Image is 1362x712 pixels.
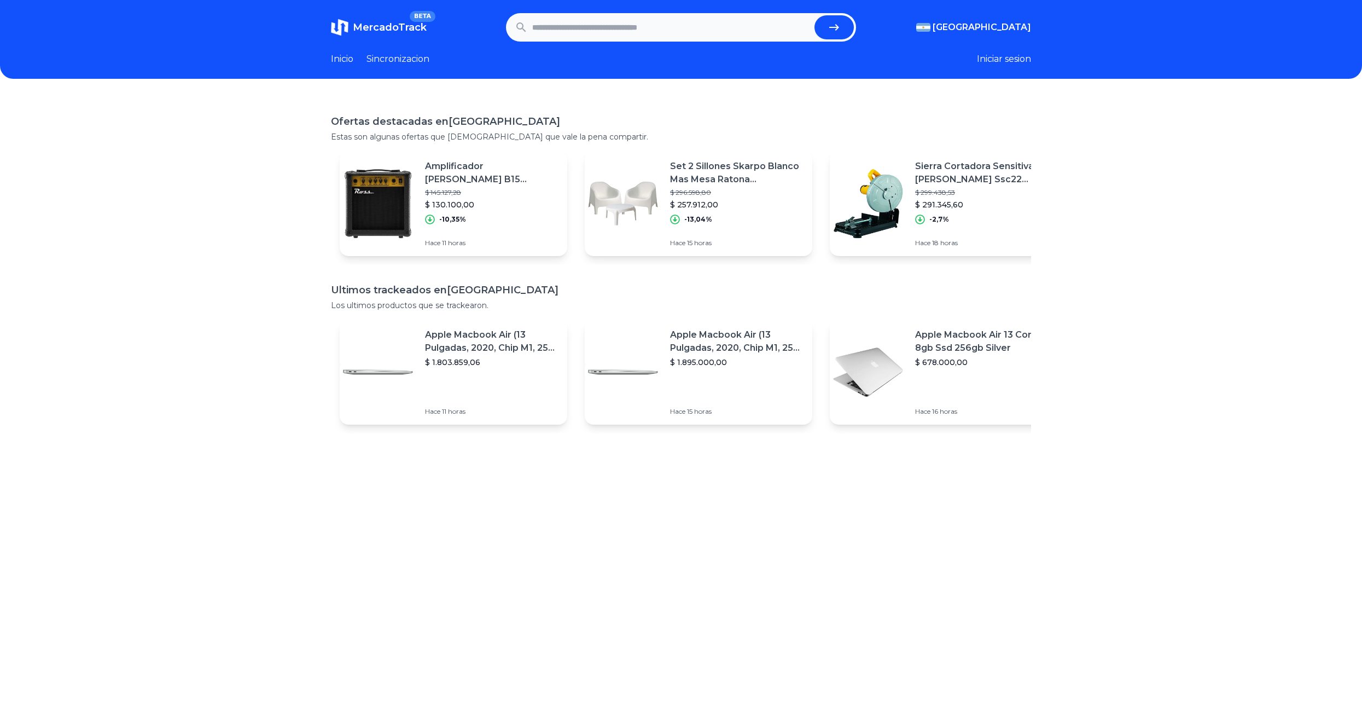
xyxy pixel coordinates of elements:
[670,357,804,368] p: $ 1.895.000,00
[425,239,558,247] p: Hace 11 horas
[916,21,1031,34] button: [GEOGRAPHIC_DATA]
[929,215,949,224] p: -2,7%
[915,407,1049,416] p: Hace 16 horas
[830,151,1057,256] a: Featured imageSierra Cortadora Sensitiva [PERSON_NAME] Ssc22 355mm 2200w +regalo$ 299.438,53$ 291...
[331,282,1031,298] h1: Ultimos trackeados en [GEOGRAPHIC_DATA]
[670,328,804,355] p: Apple Macbook Air (13 Pulgadas, 2020, Chip M1, 256 Gb De Ssd, 8 Gb De Ram) - Plata
[585,320,812,425] a: Featured imageApple Macbook Air (13 Pulgadas, 2020, Chip M1, 256 Gb De Ssd, 8 Gb De Ram) - Plata$...
[830,320,1057,425] a: Featured imageApple Macbook Air 13 Core I5 8gb Ssd 256gb Silver$ 678.000,00Hace 16 horas
[670,188,804,197] p: $ 296.598,80
[331,53,353,66] a: Inicio
[331,300,1031,311] p: Los ultimos productos que se trackearon.
[410,11,435,22] span: BETA
[340,320,567,425] a: Featured imageApple Macbook Air (13 Pulgadas, 2020, Chip M1, 256 Gb De Ssd, 8 Gb De Ram) - Plata$...
[425,199,558,210] p: $ 130.100,00
[331,114,1031,129] h1: Ofertas destacadas en [GEOGRAPHIC_DATA]
[830,334,906,410] img: Featured image
[366,53,429,66] a: Sincronizacion
[425,357,558,368] p: $ 1.803.859,06
[331,19,348,36] img: MercadoTrack
[439,215,466,224] p: -10,35%
[340,165,416,242] img: Featured image
[425,328,558,355] p: Apple Macbook Air (13 Pulgadas, 2020, Chip M1, 256 Gb De Ssd, 8 Gb De Ram) - Plata
[353,21,427,33] span: MercadoTrack
[933,21,1031,34] span: [GEOGRAPHIC_DATA]
[670,160,804,186] p: Set 2 Sillones Skarpo Blanco Mas Mesa Ratona [PERSON_NAME]
[830,165,906,242] img: Featured image
[916,23,930,32] img: Argentina
[425,160,558,186] p: Amplificador [PERSON_NAME] B15 Transistor Para Bajo De 15w Color Negro 220v
[585,334,661,410] img: Featured image
[425,188,558,197] p: $ 145.127,28
[670,407,804,416] p: Hace 15 horas
[915,199,1049,210] p: $ 291.345,60
[915,357,1049,368] p: $ 678.000,00
[331,131,1031,142] p: Estas son algunas ofertas que [DEMOGRAPHIC_DATA] que vale la pena compartir.
[670,199,804,210] p: $ 257.912,00
[585,165,661,242] img: Featured image
[915,188,1049,197] p: $ 299.438,53
[340,334,416,410] img: Featured image
[340,151,567,256] a: Featured imageAmplificador [PERSON_NAME] B15 Transistor Para Bajo De 15w Color Negro 220v$ 145.12...
[670,239,804,247] p: Hace 15 horas
[425,407,558,416] p: Hace 11 horas
[585,151,812,256] a: Featured imageSet 2 Sillones Skarpo Blanco Mas Mesa Ratona [PERSON_NAME]$ 296.598,80$ 257.912,00-...
[915,328,1049,355] p: Apple Macbook Air 13 Core I5 8gb Ssd 256gb Silver
[331,19,427,36] a: MercadoTrackBETA
[915,239,1049,247] p: Hace 18 horas
[915,160,1049,186] p: Sierra Cortadora Sensitiva [PERSON_NAME] Ssc22 355mm 2200w +regalo
[977,53,1031,66] button: Iniciar sesion
[684,215,712,224] p: -13,04%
